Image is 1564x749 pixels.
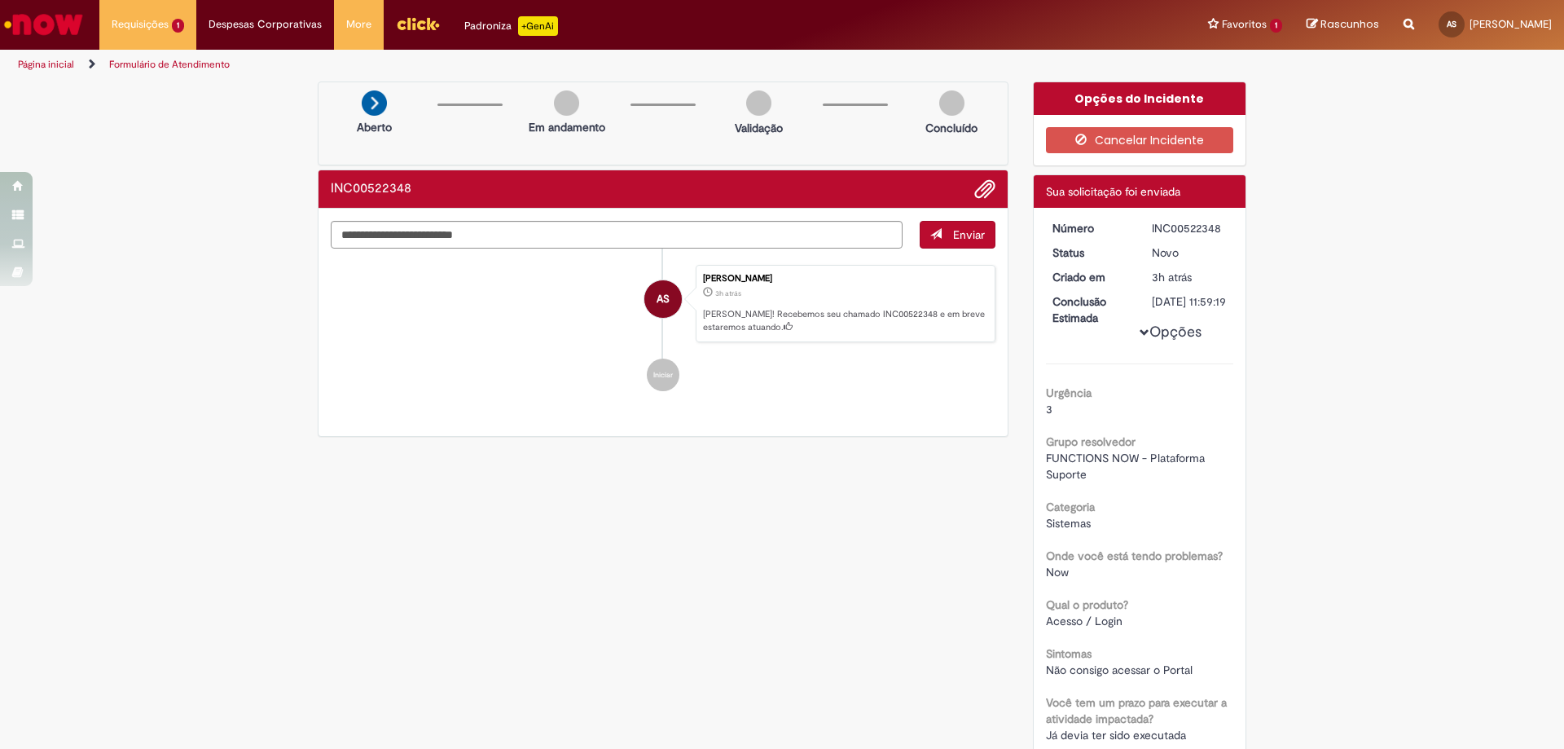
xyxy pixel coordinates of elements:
[939,90,964,116] img: img-circle-grey.png
[1046,549,1223,563] b: Onde você está tendo problemas?
[1046,646,1092,661] b: Sintomas
[1152,245,1228,261] div: Novo
[331,249,995,408] ul: Histórico de tíquete
[1046,386,1092,400] b: Urgência
[703,308,986,333] p: [PERSON_NAME]! Recebemos seu chamado INC00522348 e em breve estaremos atuando.
[396,11,440,36] img: click_logo_yellow_360x200.png
[920,221,995,249] button: Enviar
[1447,19,1456,29] span: AS
[953,227,985,242] span: Enviar
[1046,184,1180,199] span: Sua solicitação foi enviada
[644,280,682,318] div: Amanda Da Silva Salomao
[1307,17,1379,33] a: Rascunhos
[1152,270,1192,284] time: 28/08/2025 09:59:19
[112,16,169,33] span: Requisições
[1046,434,1136,449] b: Grupo resolvedor
[331,182,411,196] h2: INC00522348 Histórico de tíquete
[1046,500,1095,514] b: Categoria
[1046,516,1091,531] span: Sistemas
[2,8,86,41] img: ServiceNow
[1046,728,1186,742] span: Já devia ter sido executada
[1152,270,1192,284] span: 3h atrás
[1270,19,1282,33] span: 1
[362,90,387,116] img: arrow-next.png
[172,19,184,33] span: 1
[1152,293,1228,310] div: [DATE] 11:59:19
[1034,82,1246,115] div: Opções do Incidente
[1320,16,1379,32] span: Rascunhos
[518,16,558,36] p: +GenAi
[974,178,995,200] button: Adicionar anexos
[1152,220,1228,236] div: INC00522348
[925,120,977,136] p: Concluído
[746,90,771,116] img: img-circle-grey.png
[715,289,741,298] time: 28/08/2025 09:59:19
[1040,293,1140,326] dt: Conclusão Estimada
[109,58,230,71] a: Formulário de Atendimento
[554,90,579,116] img: img-circle-grey.png
[703,274,986,284] div: [PERSON_NAME]
[1046,597,1128,612] b: Qual o produto?
[529,119,605,135] p: Em andamento
[715,289,741,298] span: 3h atrás
[331,221,903,249] textarea: Digite sua mensagem aqui...
[657,280,670,319] span: AS
[1046,451,1208,482] span: FUNCTIONS NOW - Plataforma Suporte
[1222,16,1267,33] span: Favoritos
[1046,127,1234,153] button: Cancelar Incidente
[1470,17,1552,31] span: [PERSON_NAME]
[464,16,558,36] div: Padroniza
[735,120,783,136] p: Validação
[1046,614,1122,628] span: Acesso / Login
[1152,269,1228,285] div: 28/08/2025 09:59:19
[331,265,995,343] li: Amanda Da Silva Salomao
[1046,402,1052,416] span: 3
[18,58,74,71] a: Página inicial
[1040,269,1140,285] dt: Criado em
[1040,220,1140,236] dt: Número
[357,119,392,135] p: Aberto
[209,16,322,33] span: Despesas Corporativas
[346,16,371,33] span: More
[1046,565,1069,579] span: Now
[1046,663,1193,677] span: Não consigo acessar o Portal
[12,50,1030,80] ul: Trilhas de página
[1046,695,1227,726] b: Você tem um prazo para executar a atividade impactada?
[1040,245,1140,261] dt: Status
